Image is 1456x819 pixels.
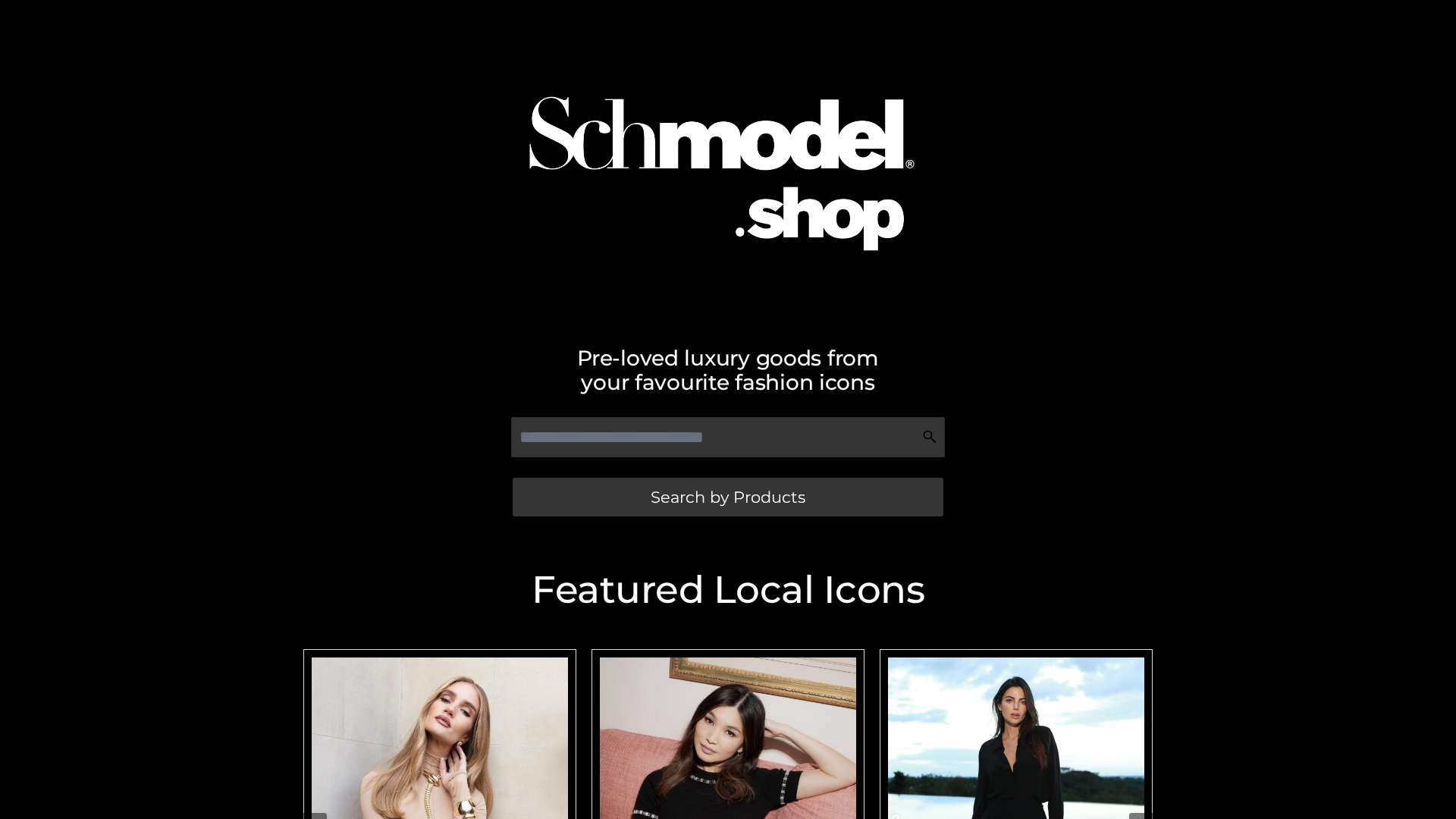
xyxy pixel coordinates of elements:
h2: Pre-loved luxury goods from your favourite fashion icons [296,346,1160,394]
img: Search Icon [922,429,937,444]
h2: Featured Local Icons​ [296,571,1160,609]
span: Search by Products [651,489,805,505]
a: Search by Products [513,478,943,516]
